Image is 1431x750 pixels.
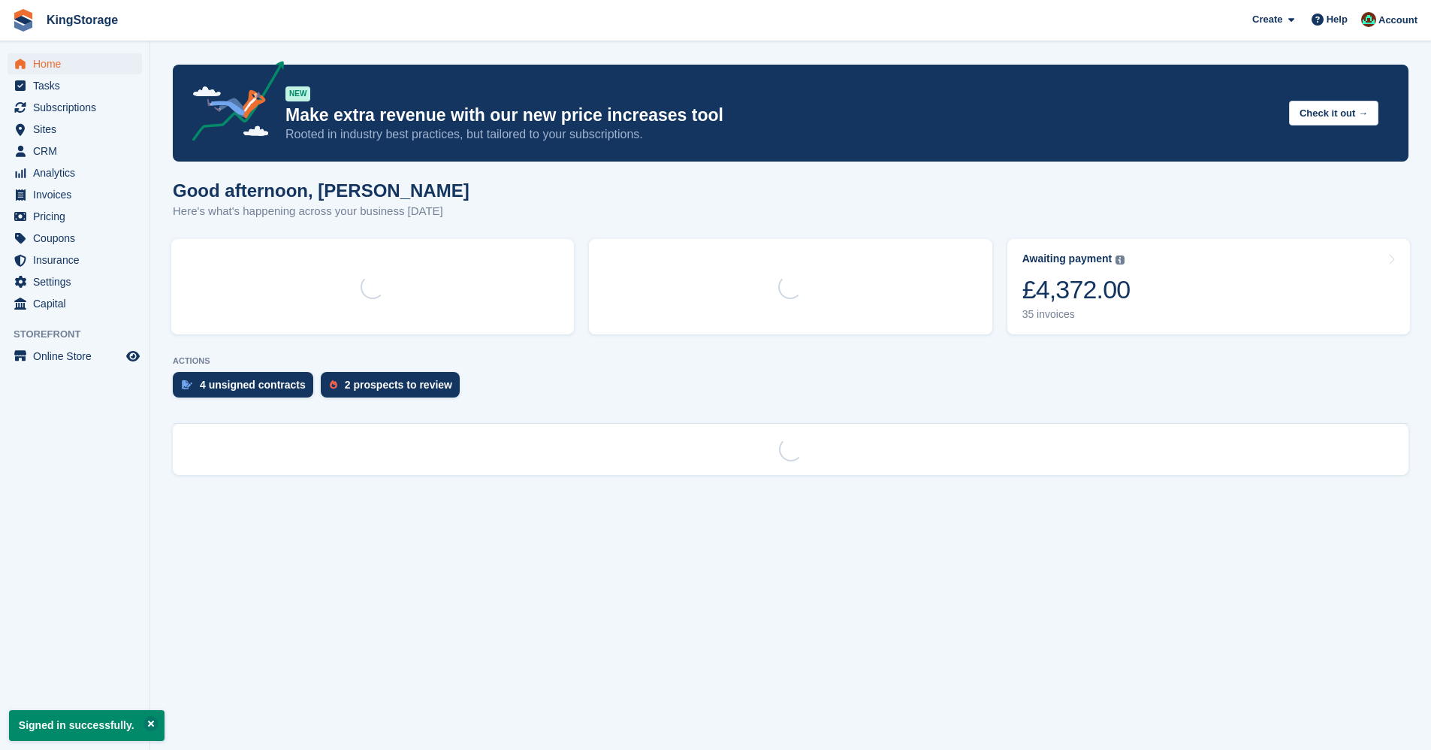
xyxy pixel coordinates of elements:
h1: Good afternoon, [PERSON_NAME] [173,180,469,201]
span: CRM [33,141,123,162]
img: icon-info-grey-7440780725fd019a000dd9b08b2336e03edf1995a4989e88bcd33f0948082b44.svg [1116,256,1125,265]
span: Capital [33,293,123,314]
a: menu [8,162,142,183]
a: Preview store [124,347,142,365]
span: Analytics [33,162,123,183]
div: £4,372.00 [1022,274,1131,305]
img: price-adjustments-announcement-icon-8257ccfd72463d97f412b2fc003d46551f7dbcb40ab6d574587a9cd5c0d94... [180,61,285,147]
button: Check it out → [1289,101,1378,126]
span: Sites [33,119,123,140]
img: prospect-51fa495bee0391a8d652442698ab0144808aea92771e9ea1ae160a38d050c398.svg [330,380,337,389]
span: Coupons [33,228,123,249]
a: menu [8,271,142,292]
a: 2 prospects to review [321,372,467,405]
img: contract_signature_icon-13c848040528278c33f63329250d36e43548de30e8caae1d1a13099fd9432cc5.svg [182,380,192,389]
p: Make extra revenue with our new price increases tool [285,104,1277,126]
a: menu [8,228,142,249]
a: menu [8,346,142,367]
img: stora-icon-8386f47178a22dfd0bd8f6a31ec36ba5ce8667c1dd55bd0f319d3a0aa187defe.svg [12,9,35,32]
p: Signed in successfully. [9,710,165,741]
a: menu [8,141,142,162]
a: menu [8,249,142,271]
span: Tasks [33,75,123,96]
a: menu [8,293,142,314]
p: Here's what's happening across your business [DATE] [173,203,469,220]
a: menu [8,184,142,205]
span: Invoices [33,184,123,205]
div: NEW [285,86,310,101]
p: Rooted in industry best practices, but tailored to your subscriptions. [285,126,1277,143]
a: Awaiting payment £4,372.00 35 invoices [1007,239,1410,334]
span: Online Store [33,346,123,367]
a: 4 unsigned contracts [173,372,321,405]
span: Help [1327,12,1348,27]
p: ACTIONS [173,356,1408,366]
a: menu [8,206,142,227]
span: Storefront [14,327,149,342]
div: 35 invoices [1022,308,1131,321]
span: Pricing [33,206,123,227]
a: menu [8,75,142,96]
a: menu [8,97,142,118]
span: Create [1252,12,1282,27]
span: Settings [33,271,123,292]
div: 2 prospects to review [345,379,452,391]
img: John King [1361,12,1376,27]
span: Insurance [33,249,123,271]
span: Account [1378,13,1417,28]
a: KingStorage [41,8,124,32]
div: Awaiting payment [1022,253,1112,265]
span: Home [33,53,123,74]
a: menu [8,119,142,140]
a: menu [8,53,142,74]
div: 4 unsigned contracts [200,379,306,391]
span: Subscriptions [33,97,123,118]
